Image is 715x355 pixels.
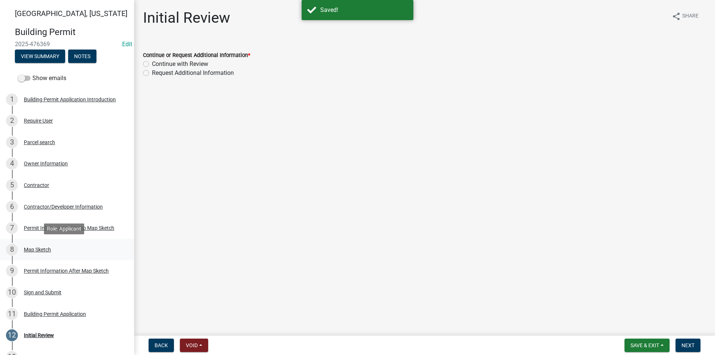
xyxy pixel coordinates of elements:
[15,41,119,48] span: 2025-476369
[143,9,230,27] h1: Initial Review
[143,53,250,58] label: Continue or Request Additional Information
[122,41,132,48] a: Edit
[24,290,61,295] div: Sign and Submit
[6,93,18,105] div: 1
[15,54,65,60] wm-modal-confirm: Summary
[15,9,127,18] span: [GEOGRAPHIC_DATA], [US_STATE]
[6,201,18,213] div: 6
[6,329,18,341] div: 12
[44,224,84,234] div: Role: Applicant
[24,268,109,273] div: Permit Information After Map Sketch
[152,60,208,69] label: Continue with Review
[6,222,18,234] div: 7
[68,50,96,63] button: Notes
[672,12,681,21] i: share
[676,339,700,352] button: Next
[24,118,53,123] div: Require User
[625,339,670,352] button: Save & Exit
[24,333,54,338] div: Initial Review
[6,136,18,148] div: 3
[6,115,18,127] div: 2
[122,41,132,48] wm-modal-confirm: Edit Application Number
[24,97,116,102] div: Building Permit Application Introduction
[6,244,18,256] div: 8
[24,225,114,231] div: Permit Information Prior to Map Sketch
[24,183,49,188] div: Contractor
[682,12,699,21] span: Share
[24,204,103,209] div: Contractor/Developer Information
[6,158,18,169] div: 4
[152,69,234,77] label: Request Additional Information
[155,342,168,348] span: Back
[6,179,18,191] div: 5
[180,339,208,352] button: Void
[18,74,66,83] label: Show emails
[186,342,198,348] span: Void
[320,6,408,15] div: Saved!
[68,54,96,60] wm-modal-confirm: Notes
[630,342,659,348] span: Save & Exit
[24,140,55,145] div: Parcel search
[666,9,705,23] button: shareShare
[24,311,86,317] div: Building Permit Application
[6,265,18,277] div: 9
[681,342,695,348] span: Next
[6,286,18,298] div: 10
[6,308,18,320] div: 11
[24,161,68,166] div: Owner Information
[149,339,174,352] button: Back
[24,247,51,252] div: Map Sketch
[15,50,65,63] button: View Summary
[15,27,128,38] h4: Building Permit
